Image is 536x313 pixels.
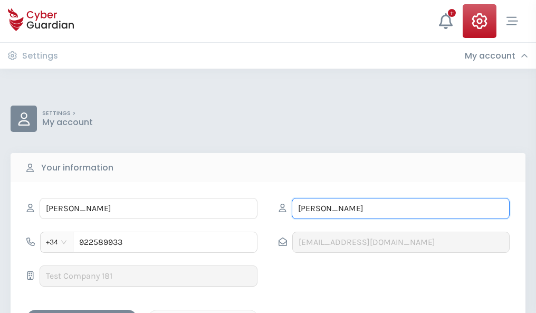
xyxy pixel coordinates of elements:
[22,51,58,61] h3: Settings
[42,117,93,128] p: My account
[465,51,515,61] h3: My account
[465,51,528,61] div: My account
[41,162,113,174] b: Your information
[42,110,93,117] p: SETTINGS >
[46,234,68,250] span: +34
[73,232,257,253] input: 612345678
[448,9,456,17] div: +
